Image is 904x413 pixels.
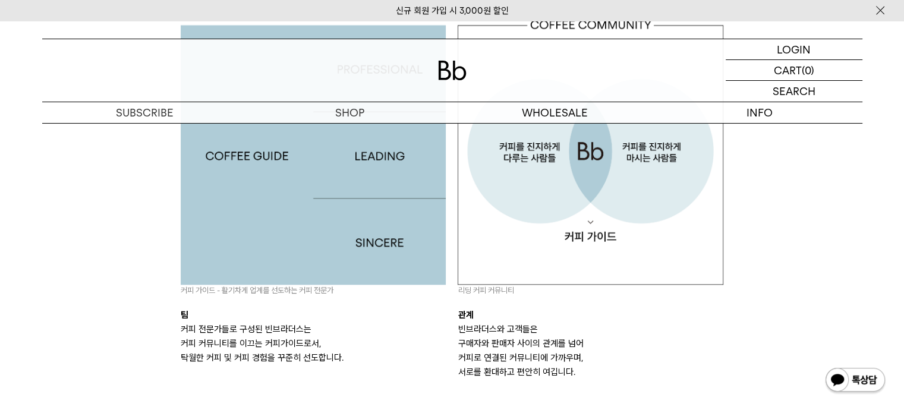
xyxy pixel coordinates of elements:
p: INFO [657,102,862,123]
a: 신규 회원 가입 시 3,000원 할인 [396,5,509,16]
img: 로고 [438,61,467,80]
p: SEARCH [773,81,815,102]
p: LOGIN [777,39,811,59]
p: 팀 [181,308,446,322]
p: WHOLESALE [452,102,657,123]
p: 커피 가이드 - 활기차게 업계를 선도하는 커피 전문가 [181,285,446,297]
p: 빈브라더스와 고객들은 구매자와 판매자 사이의 관계를 넘어 커피로 연결된 커뮤니티에 가까우며, 서로를 환대하고 편안히 여깁니다. [458,322,723,379]
a: SUBSCRIBE [42,102,247,123]
p: CART [774,60,802,80]
p: (0) [802,60,814,80]
a: SHOP [247,102,452,123]
p: 관계 [458,308,723,322]
p: 커피 전문가들로 구성된 빈브라더스는 커피 커뮤니티를 이끄는 커피가이드로서, 탁월한 커피 및 커피 경험을 꾸준히 선도합니다. [181,322,446,365]
a: CART (0) [726,60,862,81]
p: 리딩 커피 커뮤니티 [458,285,723,297]
img: 카카오톡 채널 1:1 채팅 버튼 [824,367,886,395]
a: LOGIN [726,39,862,60]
